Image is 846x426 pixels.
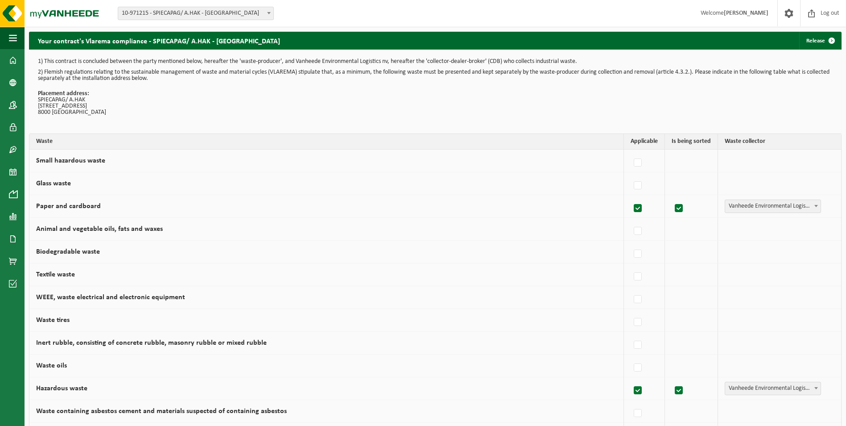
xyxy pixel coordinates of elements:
label: Inert rubble, consisting of concrete rubble, masonry rubble or mixed rubble [36,339,267,347]
a: Release [799,32,841,50]
label: Waste oils [36,362,67,369]
p: 2) Flemish regulations relating to the sustainable management of waste and material cycles (VLARE... [38,69,833,82]
label: WEEE, waste electrical and electronic equipment [36,294,185,301]
label: Animal and vegetable oils, fats and waxes [36,226,163,233]
label: Small hazardous waste [36,157,105,164]
span: Vanheede Environmental Logistics [725,200,821,213]
strong: [PERSON_NAME] [724,10,768,17]
span: Vanheede Environmental Logistics [725,382,821,395]
span: 10-971215 - SPIECAPAG/ A.HAK - BRUGGE [118,7,274,20]
th: Is being sorted [665,134,718,150]
th: Waste collector [718,134,841,150]
label: Glass waste [36,180,71,187]
strong: Placement address: [38,90,89,97]
span: 10-971215 - SPIECAPAG/ A.HAK - BRUGGE [118,7,273,20]
p: 1) This contract is concluded between the party mentioned below, hereafter the 'waste-producer', ... [38,58,833,65]
label: Hazardous waste [36,385,87,392]
label: Biodegradable waste [36,248,100,255]
span: Vanheede Environmental Logistics [725,200,821,213]
label: Waste tires [36,317,70,324]
th: Waste [29,134,624,150]
th: Applicable [624,134,665,150]
label: Textile waste [36,271,75,278]
label: Paper and cardboard [36,203,101,210]
span: Vanheede Environmental Logistics [725,382,821,395]
label: Waste containing asbestos cement and materials suspected of containing asbestos [36,408,287,415]
p: SPIECAPAG/ A.HAK [STREET_ADDRESS] 8000 [GEOGRAPHIC_DATA] [38,91,833,116]
h2: Your contract's Vlarema compliance - SPIECAPAG/ A.HAK - [GEOGRAPHIC_DATA] [29,32,289,49]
